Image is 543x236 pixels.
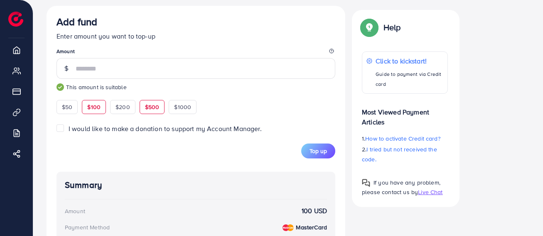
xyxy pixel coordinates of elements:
[174,103,191,111] span: $1000
[62,103,72,111] span: $50
[65,207,85,215] div: Amount
[57,83,64,91] img: guide
[65,223,110,231] div: Payment Method
[87,103,101,111] span: $100
[362,179,370,187] img: Popup guide
[283,224,294,231] img: credit
[362,100,448,127] p: Most Viewed Payment Articles
[383,22,401,32] p: Help
[302,206,327,216] strong: 100 USD
[69,124,262,133] span: I would like to make a donation to support my Account Manager.
[362,134,448,144] p: 1.
[8,12,23,27] img: logo
[310,147,327,155] span: Top up
[362,144,448,164] p: 2.
[376,69,443,89] p: Guide to payment via Credit card
[418,188,442,196] span: Live Chat
[57,83,335,91] small: This amount is suitable
[57,48,335,58] legend: Amount
[362,145,437,163] span: I tried but not received the code.
[365,134,440,143] span: How to activate Credit card?
[115,103,130,111] span: $200
[376,56,443,66] p: Click to kickstart!
[301,144,335,158] button: Top up
[57,16,97,28] h3: Add fund
[65,180,327,190] h4: Summary
[57,31,335,41] p: Enter amount you want to top-up
[362,20,377,35] img: Popup guide
[296,223,327,231] strong: MasterCard
[508,199,537,230] iframe: Chat
[362,178,440,196] span: If you have any problem, please contact us by
[145,103,160,111] span: $500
